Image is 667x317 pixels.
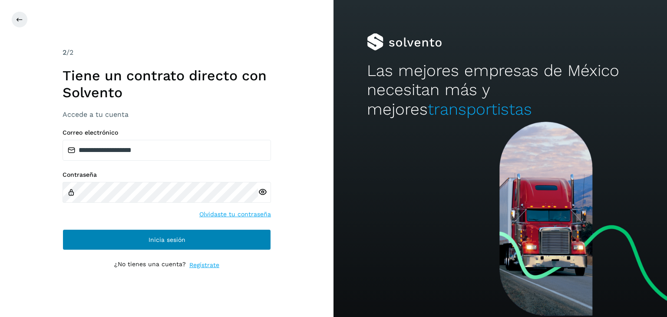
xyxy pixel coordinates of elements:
div: /2 [63,47,271,58]
p: ¿No tienes una cuenta? [114,261,186,270]
span: transportistas [428,100,532,119]
a: Regístrate [189,261,219,270]
h2: Las mejores empresas de México necesitan más y mejores [367,61,634,119]
span: Inicia sesión [149,237,185,243]
button: Inicia sesión [63,229,271,250]
label: Contraseña [63,171,271,178]
a: Olvidaste tu contraseña [199,210,271,219]
label: Correo electrónico [63,129,271,136]
span: 2 [63,48,66,56]
h1: Tiene un contrato directo con Solvento [63,67,271,101]
h3: Accede a tu cuenta [63,110,271,119]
